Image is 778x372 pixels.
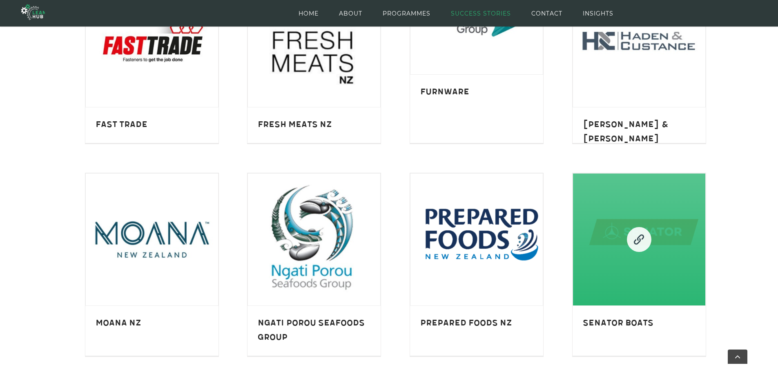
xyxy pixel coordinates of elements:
[21,1,45,23] img: The Lean Hub | Optimising productivity with Lean Logo
[420,87,469,97] a: Furnware
[583,318,653,328] a: Senator Boats
[583,120,669,144] a: [PERSON_NAME] & [PERSON_NAME]
[96,120,147,129] a: Fast Trade
[258,120,332,129] a: Fresh Meats NZ
[627,227,651,252] a: Senator Boats
[258,318,365,342] a: Ngati Porou Seafoods Group
[96,318,141,328] a: Moana NZ
[420,318,512,328] a: Prepared Foods NZ
[573,174,705,306] a: Senator Boats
